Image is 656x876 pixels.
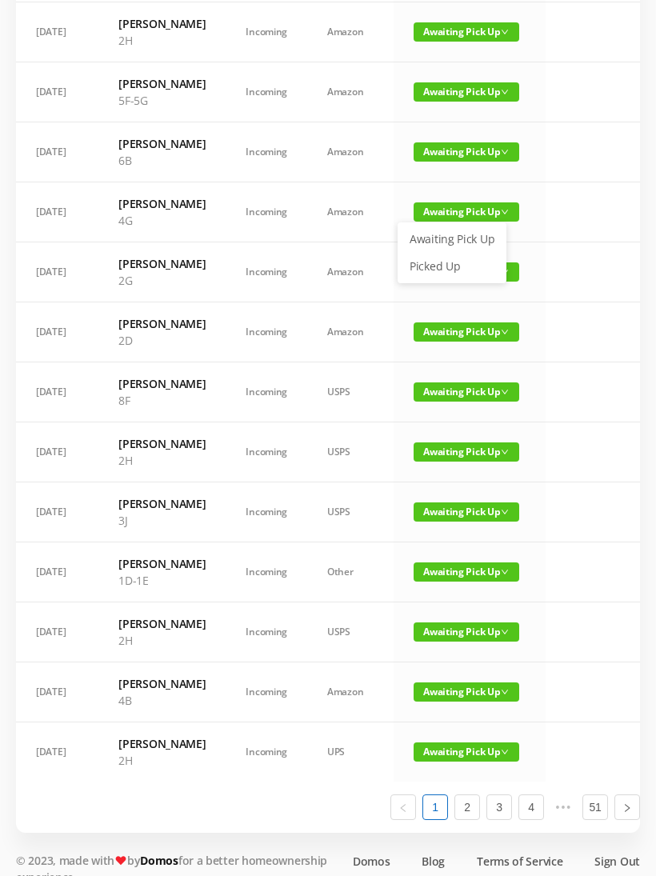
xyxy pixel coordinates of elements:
[118,92,206,109] p: 5F-5G
[594,853,640,870] a: Sign Out
[501,688,509,696] i: icon: down
[414,382,519,402] span: Awaiting Pick Up
[118,255,206,272] h6: [PERSON_NAME]
[501,28,509,36] i: icon: down
[501,568,509,576] i: icon: down
[16,122,98,182] td: [DATE]
[226,542,307,602] td: Incoming
[423,795,447,819] a: 1
[16,302,98,362] td: [DATE]
[118,632,206,649] p: 2H
[16,542,98,602] td: [DATE]
[118,375,206,392] h6: [PERSON_NAME]
[16,602,98,662] td: [DATE]
[622,803,632,813] i: icon: right
[414,742,519,762] span: Awaiting Pick Up
[226,662,307,722] td: Incoming
[226,482,307,542] td: Incoming
[400,226,504,252] a: Awaiting Pick Up
[487,795,511,819] a: 3
[414,502,519,522] span: Awaiting Pick Up
[477,853,562,870] a: Terms of Service
[16,182,98,242] td: [DATE]
[501,88,509,96] i: icon: down
[226,242,307,302] td: Incoming
[226,302,307,362] td: Incoming
[118,152,206,169] p: 6B
[486,794,512,820] li: 3
[582,794,608,820] li: 51
[307,362,394,422] td: USPS
[16,662,98,722] td: [DATE]
[501,388,509,396] i: icon: down
[118,452,206,469] p: 2H
[118,392,206,409] p: 8F
[16,62,98,122] td: [DATE]
[118,315,206,332] h6: [PERSON_NAME]
[455,795,479,819] a: 2
[118,512,206,529] p: 3J
[307,482,394,542] td: USPS
[398,803,408,813] i: icon: left
[118,75,206,92] h6: [PERSON_NAME]
[501,628,509,636] i: icon: down
[118,752,206,769] p: 2H
[118,435,206,452] h6: [PERSON_NAME]
[501,208,509,216] i: icon: down
[519,795,543,819] a: 4
[390,794,416,820] li: Previous Page
[307,542,394,602] td: Other
[226,422,307,482] td: Incoming
[118,555,206,572] h6: [PERSON_NAME]
[583,795,607,819] a: 51
[501,748,509,756] i: icon: down
[118,212,206,229] p: 4G
[307,62,394,122] td: Amazon
[414,202,519,222] span: Awaiting Pick Up
[414,142,519,162] span: Awaiting Pick Up
[414,22,519,42] span: Awaiting Pick Up
[226,602,307,662] td: Incoming
[118,15,206,32] h6: [PERSON_NAME]
[118,332,206,349] p: 2D
[118,135,206,152] h6: [PERSON_NAME]
[414,442,519,462] span: Awaiting Pick Up
[414,82,519,102] span: Awaiting Pick Up
[518,794,544,820] li: 4
[118,495,206,512] h6: [PERSON_NAME]
[118,615,206,632] h6: [PERSON_NAME]
[454,794,480,820] li: 2
[307,182,394,242] td: Amazon
[16,482,98,542] td: [DATE]
[614,794,640,820] li: Next Page
[307,242,394,302] td: Amazon
[414,622,519,642] span: Awaiting Pick Up
[226,2,307,62] td: Incoming
[226,182,307,242] td: Incoming
[414,682,519,702] span: Awaiting Pick Up
[307,2,394,62] td: Amazon
[118,195,206,212] h6: [PERSON_NAME]
[118,32,206,49] p: 2H
[422,794,448,820] li: 1
[118,675,206,692] h6: [PERSON_NAME]
[501,508,509,516] i: icon: down
[501,448,509,456] i: icon: down
[16,242,98,302] td: [DATE]
[550,794,576,820] li: Next 5 Pages
[550,794,576,820] span: •••
[118,572,206,589] p: 1D-1E
[118,735,206,752] h6: [PERSON_NAME]
[140,853,178,868] a: Domos
[16,722,98,782] td: [DATE]
[414,562,519,582] span: Awaiting Pick Up
[226,362,307,422] td: Incoming
[307,122,394,182] td: Amazon
[118,272,206,289] p: 2G
[422,853,445,870] a: Blog
[307,662,394,722] td: Amazon
[16,2,98,62] td: [DATE]
[307,422,394,482] td: USPS
[501,328,509,336] i: icon: down
[353,853,390,870] a: Domos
